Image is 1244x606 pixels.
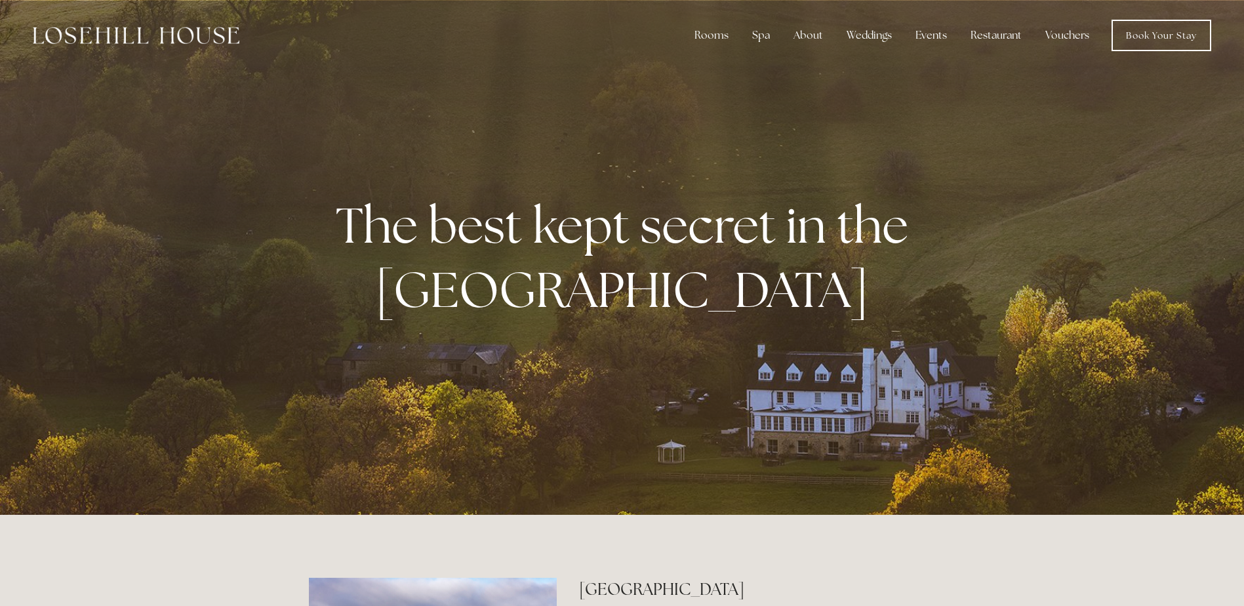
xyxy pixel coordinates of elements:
[742,22,780,49] div: Spa
[579,578,935,601] h2: [GEOGRAPHIC_DATA]
[960,22,1032,49] div: Restaurant
[336,193,919,321] strong: The best kept secret in the [GEOGRAPHIC_DATA]
[1112,20,1211,51] a: Book Your Stay
[33,27,239,44] img: Losehill House
[1035,22,1100,49] a: Vouchers
[684,22,739,49] div: Rooms
[783,22,833,49] div: About
[905,22,957,49] div: Events
[836,22,902,49] div: Weddings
